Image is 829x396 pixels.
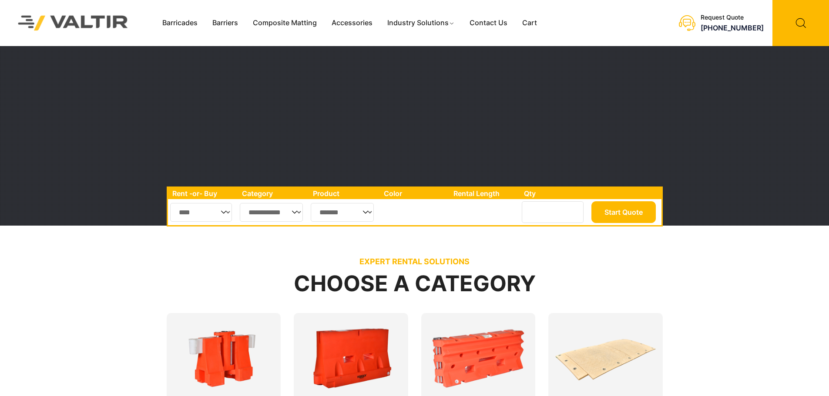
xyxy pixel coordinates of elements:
button: Start Quote [591,201,656,223]
th: Rental Length [449,188,520,199]
th: Color [379,188,450,199]
div: Request Quote [701,14,764,21]
a: Composite Matting [245,17,324,30]
h2: Choose a Category [167,272,663,296]
th: Product [309,188,379,199]
th: Category [238,188,309,199]
a: Contact Us [462,17,515,30]
a: Cart [515,17,544,30]
a: Barriers [205,17,245,30]
p: EXPERT RENTAL SOLUTIONS [167,257,663,266]
a: Accessories [324,17,380,30]
a: [PHONE_NUMBER] [701,23,764,32]
th: Rent -or- Buy [168,188,238,199]
a: Barricades [155,17,205,30]
a: Industry Solutions [380,17,462,30]
th: Qty [520,188,589,199]
img: Valtir Rentals [7,4,140,42]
